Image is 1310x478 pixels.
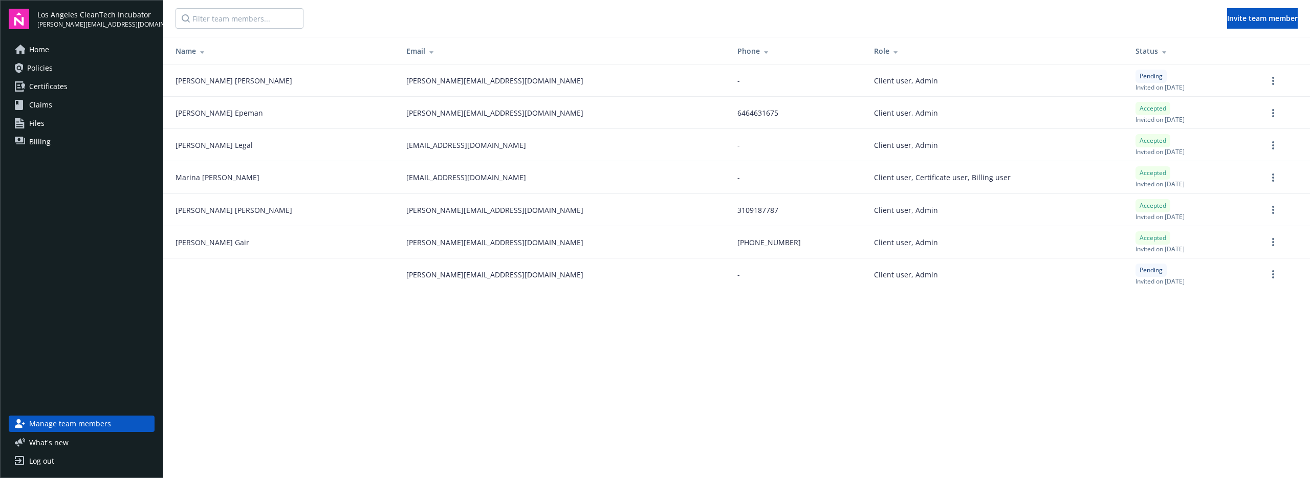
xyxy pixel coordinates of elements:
[9,97,155,113] a: Claims
[176,46,390,56] div: Name
[1267,75,1279,87] a: more
[406,205,583,215] span: [PERSON_NAME][EMAIL_ADDRESS][DOMAIN_NAME]
[176,237,249,248] span: [PERSON_NAME] Gair
[1136,115,1185,124] span: Invited on [DATE]
[1136,83,1185,92] span: Invited on [DATE]
[1140,233,1166,243] span: Accepted
[29,134,51,150] span: Billing
[1267,268,1279,280] a: more
[176,75,292,86] span: [PERSON_NAME] [PERSON_NAME]
[1140,72,1163,81] span: Pending
[406,172,526,183] span: [EMAIL_ADDRESS][DOMAIN_NAME]
[1140,201,1166,210] span: Accepted
[874,172,1011,183] span: Client user, Certificate user, Billing user
[176,8,303,29] input: Filter team members...
[37,9,155,20] span: Los Angeles CleanTech Incubator
[9,78,155,95] a: Certificates
[737,107,778,118] span: 6464631675
[37,9,155,29] button: Los Angeles CleanTech Incubator[PERSON_NAME][EMAIL_ADDRESS][DOMAIN_NAME]
[1227,8,1298,29] button: Invite team member
[29,78,68,95] span: Certificates
[406,107,583,118] span: [PERSON_NAME][EMAIL_ADDRESS][DOMAIN_NAME]
[1136,180,1185,188] span: Invited on [DATE]
[1227,13,1298,23] span: Invite team member
[176,205,292,215] span: [PERSON_NAME] [PERSON_NAME]
[1136,277,1185,286] span: Invited on [DATE]
[1136,147,1185,156] span: Invited on [DATE]
[1267,107,1279,119] a: more
[406,237,583,248] span: [PERSON_NAME][EMAIL_ADDRESS][DOMAIN_NAME]
[1267,236,1279,248] a: more
[29,437,69,448] span: What ' s new
[874,237,938,248] span: Client user, Admin
[874,269,938,280] span: Client user, Admin
[176,107,263,118] span: [PERSON_NAME] Epeman
[29,97,52,113] span: Claims
[176,140,253,150] span: [PERSON_NAME] Legal
[9,437,85,448] button: What's new
[1267,171,1279,184] a: more
[1140,266,1163,275] span: Pending
[27,60,53,76] span: Policies
[874,75,938,86] span: Client user, Admin
[9,115,155,132] a: Files
[1136,245,1185,253] span: Invited on [DATE]
[406,140,526,150] span: [EMAIL_ADDRESS][DOMAIN_NAME]
[176,172,259,183] span: Marina [PERSON_NAME]
[874,107,938,118] span: Client user, Admin
[37,20,155,29] span: [PERSON_NAME][EMAIL_ADDRESS][DOMAIN_NAME]
[737,46,858,56] div: Phone
[1267,139,1279,151] a: more
[737,269,740,280] span: -
[9,60,155,76] a: Policies
[9,41,155,58] a: Home
[737,172,740,183] span: -
[9,416,155,432] a: Manage team members
[1136,212,1185,221] span: Invited on [DATE]
[1136,46,1251,56] div: Status
[9,134,155,150] a: Billing
[874,140,938,150] span: Client user, Admin
[406,46,721,56] div: Email
[1267,204,1279,216] a: more
[29,453,54,469] div: Log out
[1140,168,1166,178] span: Accepted
[29,115,45,132] span: Files
[874,46,1120,56] div: Role
[29,416,111,432] span: Manage team members
[406,269,583,280] span: [PERSON_NAME][EMAIL_ADDRESS][DOMAIN_NAME]
[29,41,49,58] span: Home
[737,205,778,215] span: 3109187787
[737,140,740,150] span: -
[874,205,938,215] span: Client user, Admin
[406,75,583,86] span: [PERSON_NAME][EMAIL_ADDRESS][DOMAIN_NAME]
[737,237,801,248] span: [PHONE_NUMBER]
[9,9,29,29] img: navigator-logo.svg
[1140,136,1166,145] span: Accepted
[1140,104,1166,113] span: Accepted
[737,75,740,86] span: -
